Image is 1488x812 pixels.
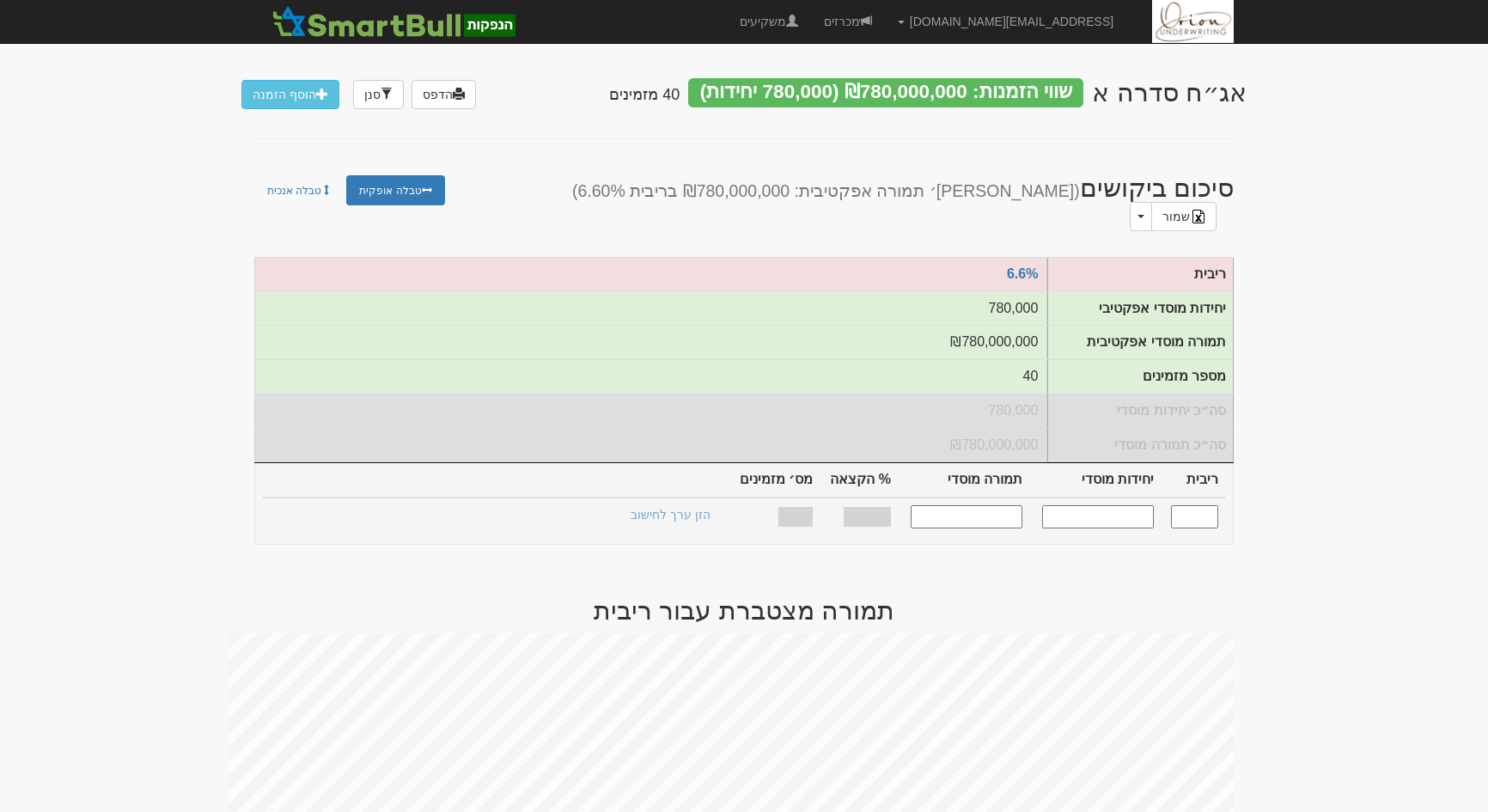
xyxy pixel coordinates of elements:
[609,87,680,104] h4: 40 מזמינים
[1048,257,1234,291] td: ריבית
[1048,326,1234,360] td: תמורה מוסדי אפקטיבית
[412,80,476,109] a: הדפס
[1029,463,1161,498] th: יחידות מוסדי
[898,463,1029,498] th: תמורה מוסדי
[254,291,1047,326] td: יחידות אפקטיבי
[254,325,1047,359] td: תמורה אפקטיבית
[1151,202,1217,231] a: שמור
[353,80,404,109] a: סנן
[1048,291,1234,326] td: יחידות מוסדי אפקטיבי
[254,428,1047,462] td: סה״כ תמורה
[688,78,1083,107] div: שווי הזמנות: ₪780,000,000 (780,000 יחידות)
[493,174,1247,231] h2: סיכום ביקושים
[254,596,1234,625] h2: תמורה מצטברת עבור ריבית
[1192,210,1205,223] img: excel-file-black.png
[241,80,339,109] a: הוסף הזמנה
[254,175,345,205] a: טבלה אנכית
[254,359,1047,394] td: מספר מזמינים
[729,463,820,498] th: מס׳ מזמינים
[1007,266,1038,281] a: 6.6%
[267,4,520,39] img: SmartBull Logo
[820,463,898,498] th: % הקצאה
[1048,360,1234,394] td: מספר מזמינים
[1048,429,1234,463] td: סה״כ תמורה מוסדי
[346,175,444,205] a: טבלה אופקית
[1048,394,1234,429] td: סה״כ יחידות מוסדי
[1161,463,1225,498] th: ריבית
[254,394,1047,428] td: סה״כ יחידות
[572,181,1080,200] small: ([PERSON_NAME]׳ תמורה אפקטיבית: ₪780,000,000 בריבית 6.60%)
[1092,78,1247,107] div: AMTRUST RE LTD - אג״ח (סדרה א) - הנפקה פרטית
